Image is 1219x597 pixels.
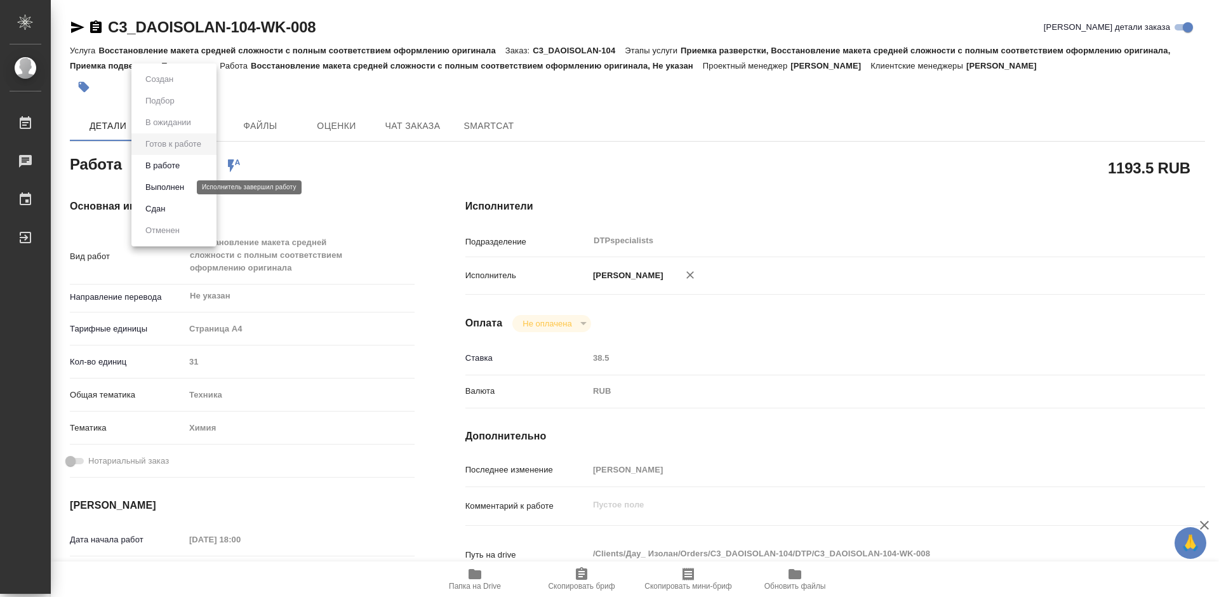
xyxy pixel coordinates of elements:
[142,159,183,173] button: В работе
[142,202,169,216] button: Сдан
[142,72,177,86] button: Создан
[142,116,195,130] button: В ожидании
[142,180,188,194] button: Выполнен
[142,224,183,238] button: Отменен
[142,137,205,151] button: Готов к работе
[142,94,178,108] button: Подбор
